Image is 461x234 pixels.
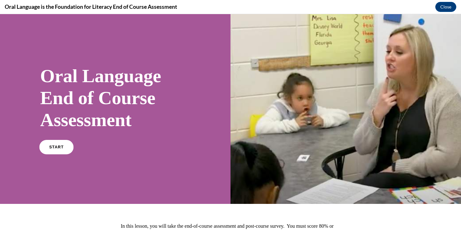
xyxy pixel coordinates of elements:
button: Close [435,2,456,12]
p: In this lesson, you will take the end-of-course assessment and post-course survey. You must score... [121,207,340,227]
h4: Oral Language is the Foundation for Literacy End of Course Assessment [5,3,177,11]
span: START [49,131,64,136]
a: START [39,126,73,140]
h1: Oral Language End of Course Assessment [40,51,190,117]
